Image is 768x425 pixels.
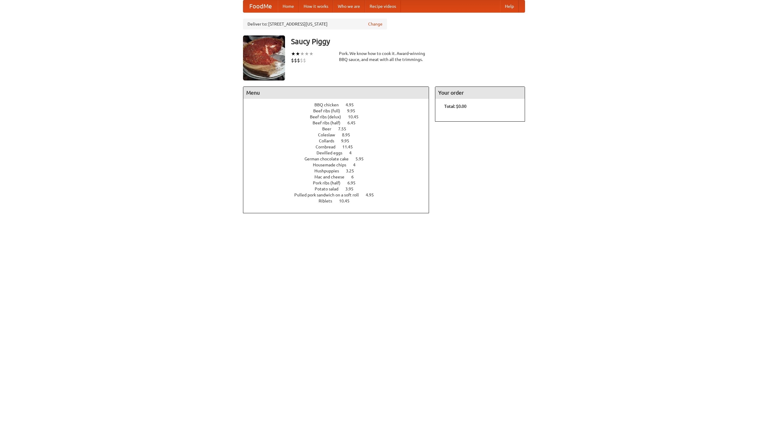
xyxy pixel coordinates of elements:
li: ★ [309,50,313,57]
span: Housemade chips [313,162,352,167]
a: FoodMe [243,0,278,12]
span: 6.45 [347,120,361,125]
span: Cornbread [316,144,341,149]
span: 9.95 [341,138,355,143]
a: Pork ribs (half) 6.95 [313,181,367,185]
a: Potato salad 3.95 [315,187,364,191]
div: Pork. We know how to cook it. Award-winning BBQ sauce, and meat with all the trimmings. [339,50,429,62]
li: $ [291,57,294,64]
div: Deliver to: [STREET_ADDRESS][US_STATE] [243,19,387,29]
h4: Your order [435,87,525,99]
span: 6.95 [347,181,361,185]
a: Change [368,21,382,27]
li: ★ [304,50,309,57]
span: Pork ribs (half) [313,181,346,185]
li: $ [300,57,303,64]
li: ★ [291,50,295,57]
a: German chocolate cake 5.95 [304,156,375,161]
span: Collards [319,138,340,143]
span: 9.95 [347,108,361,113]
a: Who we are [333,0,365,12]
span: Beef ribs (full) [313,108,346,113]
span: German chocolate cake [304,156,355,161]
a: Beef ribs (half) 6.45 [313,120,367,125]
img: angular.jpg [243,35,285,80]
span: Hushpuppies [314,168,345,173]
span: 10.45 [339,199,355,203]
span: 8.95 [342,132,356,137]
a: Devilled eggs 4 [316,150,363,155]
h3: Saucy Piggy [291,35,525,47]
a: Recipe videos [365,0,401,12]
span: Potato salad [315,187,344,191]
span: Beef ribs (delux) [310,114,347,119]
span: 4 [349,150,358,155]
li: ★ [300,50,304,57]
span: 7.55 [338,126,352,131]
a: Coleslaw 8.95 [318,132,361,137]
li: $ [297,57,300,64]
li: $ [303,57,306,64]
a: Home [278,0,299,12]
b: Total: $0.00 [444,104,466,109]
span: Beer [322,126,337,131]
a: BBQ chicken 4.95 [314,102,365,107]
span: 3.25 [346,168,360,173]
span: 10.45 [348,114,364,119]
span: 3.95 [345,187,359,191]
a: Riblets 10.45 [319,199,361,203]
a: Cornbread 11.45 [316,144,364,149]
span: 4.95 [366,193,380,197]
span: 5.95 [355,156,370,161]
a: Beef ribs (full) 9.95 [313,108,366,113]
a: How it works [299,0,333,12]
span: Pulled pork sandwich on a soft roll [294,193,365,197]
span: 4.95 [346,102,360,107]
span: 6 [351,175,360,179]
a: Beer 7.55 [322,126,357,131]
a: Collards 9.95 [319,138,360,143]
a: Help [500,0,519,12]
li: ★ [295,50,300,57]
span: 11.45 [342,144,359,149]
span: Riblets [319,199,338,203]
span: Coleslaw [318,132,341,137]
a: Housemade chips 4 [313,162,367,167]
span: Mac and cheese [314,175,350,179]
span: BBQ chicken [314,102,345,107]
li: $ [294,57,297,64]
a: Hushpuppies 3.25 [314,168,365,173]
a: Pulled pork sandwich on a soft roll 4.95 [294,193,385,197]
a: Mac and cheese 6 [314,175,365,179]
span: Beef ribs (half) [313,120,346,125]
span: Devilled eggs [316,150,348,155]
h4: Menu [243,87,429,99]
a: Beef ribs (delux) 10.45 [310,114,370,119]
span: 4 [353,162,361,167]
